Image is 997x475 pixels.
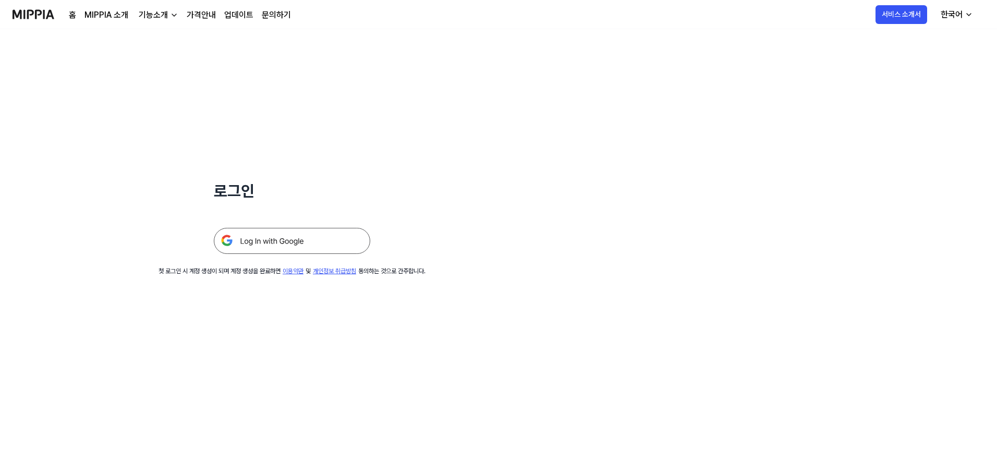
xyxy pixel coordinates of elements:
button: 서비스 소개서 [876,5,927,24]
a: 가격안내 [187,9,216,21]
a: 홈 [69,9,76,21]
h1: 로그인 [214,179,370,203]
a: 이용약관 [283,267,303,275]
div: 기능소개 [137,9,170,21]
div: 첫 로그인 시 계정 생성이 되며 계정 생성을 완료하면 및 동의하는 것으로 간주합니다. [159,266,425,276]
img: 구글 로그인 버튼 [214,228,370,254]
a: 개인정보 취급방침 [313,267,356,275]
button: 한국어 [932,4,979,25]
a: 업데이트 [224,9,253,21]
button: 기능소개 [137,9,178,21]
div: 한국어 [939,8,965,21]
a: 문의하기 [262,9,291,21]
img: down [170,11,178,19]
a: MIPPIA 소개 [84,9,128,21]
